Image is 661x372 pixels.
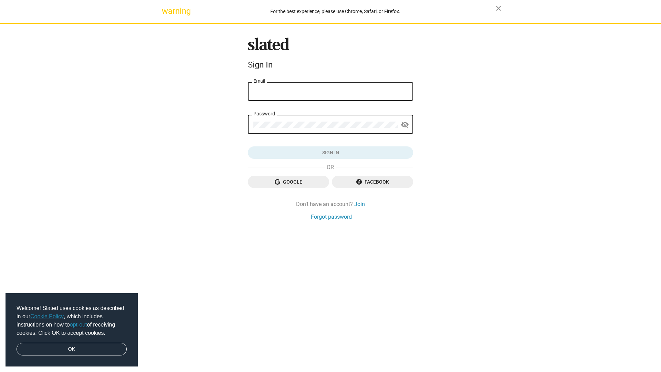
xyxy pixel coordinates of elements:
mat-icon: close [494,4,503,12]
a: dismiss cookie message [17,343,127,356]
button: Facebook [332,176,413,188]
button: Show password [398,118,412,132]
span: Welcome! Slated uses cookies as described in our , which includes instructions on how to of recei... [17,304,127,337]
div: For the best experience, please use Chrome, Safari, or Firefox. [175,7,496,16]
span: Google [253,176,324,188]
a: Cookie Policy [30,313,64,319]
button: Google [248,176,329,188]
div: Sign In [248,60,413,70]
a: Forgot password [311,213,352,220]
div: cookieconsent [6,293,138,367]
span: Facebook [337,176,408,188]
mat-icon: warning [162,7,170,15]
a: opt-out [70,322,87,328]
div: Don't have an account? [248,200,413,208]
mat-icon: visibility_off [401,120,409,130]
sl-branding: Sign In [248,38,413,73]
a: Join [354,200,365,208]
